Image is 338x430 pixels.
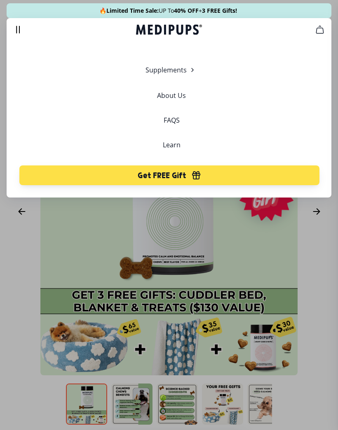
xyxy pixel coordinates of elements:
button: Get FREE Gift [19,165,319,185]
button: cart [310,20,330,40]
button: Supplements [146,65,197,75]
a: Medipups [136,23,202,37]
a: FAQS [164,116,180,124]
a: About Us [157,91,186,100]
a: Learn [163,141,181,149]
span: Get FREE Gift [138,171,186,180]
span: 🔥 UP To + [99,7,237,15]
span: Supplements [146,66,187,74]
button: burger-menu [13,25,23,35]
